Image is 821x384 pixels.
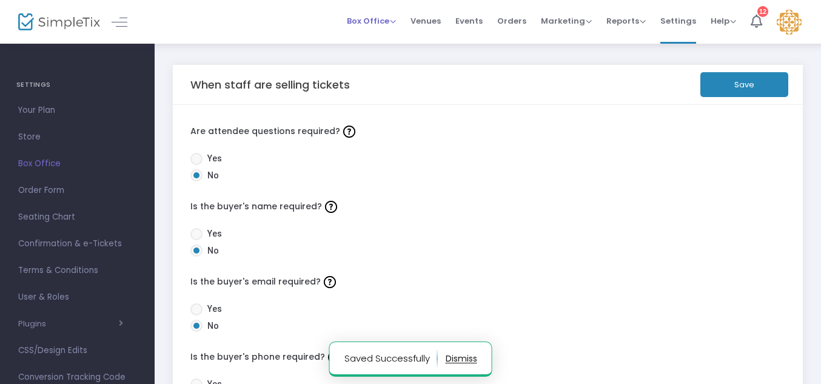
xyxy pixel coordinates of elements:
span: Your Plan [18,103,136,118]
span: No [203,244,219,257]
img: question-mark [325,201,337,213]
button: dismiss [446,349,477,368]
span: Orders [497,5,526,36]
h5: When staff are selling tickets [190,78,350,92]
span: Yes [203,227,222,240]
span: Yes [203,303,222,315]
h4: SETTINGS [16,73,138,97]
label: Are attendee questions required? [190,123,786,141]
span: Settings [660,5,696,36]
button: Save [700,72,788,97]
label: Is the buyer's phone required? [190,348,786,366]
span: Order Form [18,183,136,198]
div: 12 [757,6,768,17]
label: Is the buyer's email required? [190,273,786,291]
span: No [203,320,219,332]
span: Reports [606,15,646,27]
span: Box Office [347,15,396,27]
span: User & Roles [18,289,136,305]
span: Events [455,5,483,36]
img: question-mark [324,276,336,288]
img: question-mark [343,126,355,138]
span: Yes [203,152,222,165]
img: question-mark [328,351,340,363]
button: Plugins [18,319,123,329]
label: Is the buyer's name required? [190,198,786,216]
p: Saved Successfully [344,349,438,368]
span: Help [711,15,736,27]
span: Box Office [18,156,136,172]
span: Seating Chart [18,209,136,225]
span: Confirmation & e-Tickets [18,236,136,252]
span: Venues [410,5,441,36]
span: No [203,169,219,182]
span: CSS/Design Edits [18,343,136,359]
span: Store [18,129,136,145]
span: Terms & Conditions [18,263,136,278]
span: Marketing [541,15,592,27]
